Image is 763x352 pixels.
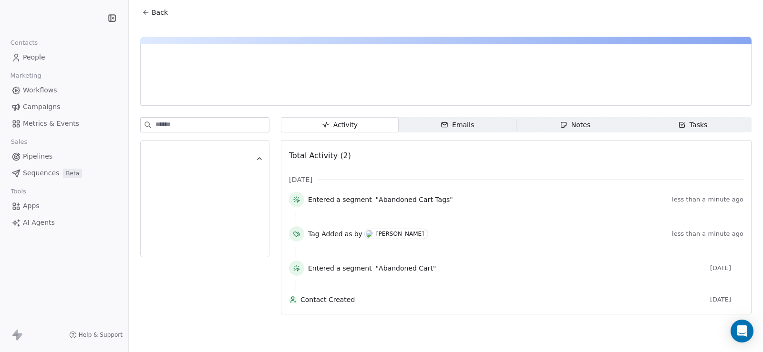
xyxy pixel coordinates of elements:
span: [DATE] [710,296,743,303]
span: Total Activity (2) [289,151,351,160]
a: People [8,50,121,65]
span: Entered a segment [308,195,372,204]
span: Campaigns [23,102,60,112]
div: Emails [441,120,474,130]
a: AI Agents [8,215,121,231]
span: less than a minute ago [672,230,743,238]
span: Back [152,8,168,17]
span: by [354,229,362,239]
span: Apps [23,201,40,211]
a: Metrics & Events [8,116,121,131]
span: "Abandoned Cart Tags" [376,195,453,204]
span: Beta [63,169,82,178]
a: Workflows [8,82,121,98]
span: less than a minute ago [672,196,743,203]
span: Pipelines [23,151,52,161]
span: as [345,229,352,239]
span: Sequences [23,168,59,178]
img: S [366,230,373,238]
span: "Abandoned Cart" [376,263,436,273]
span: Metrics & Events [23,119,79,129]
div: Tasks [678,120,708,130]
div: Notes [560,120,590,130]
span: People [23,52,45,62]
div: Open Intercom Messenger [731,320,753,342]
span: AI Agents [23,218,55,228]
span: Contacts [6,36,42,50]
span: Tag Added [308,229,343,239]
span: Marketing [6,69,45,83]
span: Tools [7,184,30,199]
a: Campaigns [8,99,121,115]
a: Pipelines [8,149,121,164]
a: SequencesBeta [8,165,121,181]
span: Help & Support [79,331,123,339]
span: Workflows [23,85,57,95]
a: Help & Support [69,331,123,339]
span: [DATE] [710,264,743,272]
span: Sales [7,135,31,149]
span: Contact Created [300,295,706,304]
span: Entered a segment [308,263,372,273]
span: [DATE] [289,175,312,184]
button: Back [136,4,174,21]
div: [PERSON_NAME] [376,231,424,237]
a: Apps [8,198,121,214]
